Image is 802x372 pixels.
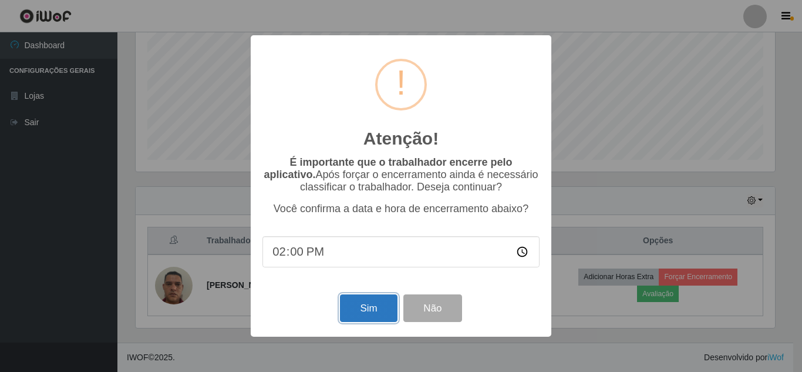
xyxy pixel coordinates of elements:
b: É importante que o trabalhador encerre pelo aplicativo. [264,156,512,180]
p: Você confirma a data e hora de encerramento abaixo? [262,203,540,215]
p: Após forçar o encerramento ainda é necessário classificar o trabalhador. Deseja continuar? [262,156,540,193]
button: Sim [340,294,397,322]
h2: Atenção! [363,128,439,149]
button: Não [403,294,461,322]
